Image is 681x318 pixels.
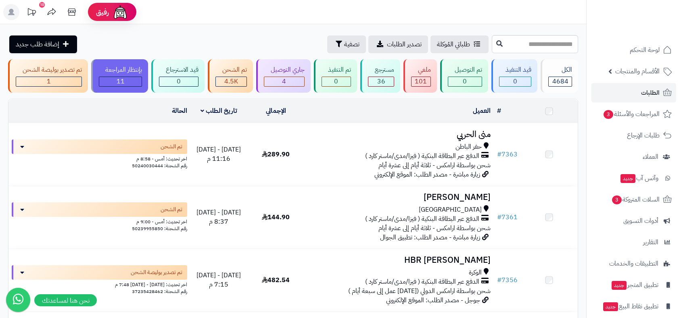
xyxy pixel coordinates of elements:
div: 0 [499,77,531,86]
span: # [497,150,501,159]
a: التطبيقات والخدمات [591,254,676,273]
div: بإنتظار المراجعة [99,65,142,75]
span: المراجعات والأسئلة [603,108,660,120]
div: 0 [448,77,482,86]
span: العملاء [643,151,658,162]
div: قيد التنفيذ [499,65,532,75]
img: logo-2.png [626,6,673,23]
button: تصفية [327,35,366,53]
span: التطبيقات والخدمات [609,258,658,269]
span: طلباتي المُوكلة [437,39,470,49]
a: الطلبات [591,83,676,102]
a: تم الشحن 4.5K [206,59,255,93]
a: تاريخ الطلب [201,106,237,116]
span: [DATE] - [DATE] 11:16 م [196,145,241,164]
span: الدفع عبر البطاقة البنكية ( فيزا/مدى/ماستر كارد ) [365,152,479,161]
div: قيد الاسترجاع [159,65,198,75]
span: طلبات الإرجاع [627,130,660,141]
span: 4.5K [224,77,238,86]
div: ملغي [411,65,431,75]
a: #7361 [497,212,518,222]
div: جاري التوصيل [264,65,305,75]
span: الأقسام والمنتجات [615,66,660,77]
a: #7363 [497,150,518,159]
span: [DATE] - [DATE] 8:37 م [196,208,241,227]
div: الكل [548,65,572,75]
a: أدوات التسويق [591,211,676,231]
div: مسترجع [368,65,394,75]
div: 11 [99,77,142,86]
span: [GEOGRAPHIC_DATA] [419,205,482,214]
div: 36 [368,77,394,86]
div: 4530 [216,77,246,86]
h3: منى الحربي [307,130,491,139]
span: 3 [603,110,614,119]
span: # [497,212,501,222]
span: شحن بواسطة ارامكس الدولي ([DATE] عمل إلى سبعة أيام ) [348,286,491,296]
div: اخر تحديث: أمس - 8:58 م [12,154,187,162]
a: # [497,106,501,116]
span: وآتس آب [620,173,658,184]
span: السلات المتروكة [611,194,660,205]
a: #7356 [497,275,518,285]
a: تحديثات المنصة [21,4,42,22]
span: 0 [513,77,517,86]
span: تصدير الطلبات [387,39,422,49]
span: جديد [620,174,635,183]
a: جاري التوصيل 4 [255,59,312,93]
div: اخر تحديث: أمس - 9:00 م [12,217,187,225]
a: تم التنفيذ 0 [312,59,359,93]
div: 0 [322,77,351,86]
span: تطبيق المتجر [611,279,658,291]
span: زيارة مباشرة - مصدر الطلب: تطبيق الجوال [380,233,480,242]
span: التقارير [643,237,658,248]
a: تصدير الطلبات [368,35,428,53]
span: الدفع عبر البطاقة البنكية ( فيزا/مدى/ماستر كارد ) [365,214,479,224]
h3: HBR [PERSON_NAME] [307,256,491,265]
span: حفر الباطن [455,142,482,152]
span: 36 [377,77,385,86]
div: تم تصدير بوليصة الشحن [16,65,82,75]
span: تم الشحن [161,206,182,214]
a: السلات المتروكة3 [591,190,676,209]
div: 0 [159,77,198,86]
div: 1 [16,77,81,86]
span: زيارة مباشرة - مصدر الطلب: الموقع الإلكتروني [374,170,480,179]
a: العملاء [591,147,676,166]
span: 144.90 [262,212,290,222]
span: شحن بواسطة ارامكس - ثلاثة أيام إلى عشرة أيام [378,160,491,170]
span: 4684 [552,77,568,86]
a: وآتس آبجديد [591,168,676,188]
div: 101 [412,77,430,86]
img: ai-face.png [112,4,128,20]
a: الإجمالي [266,106,286,116]
span: 1 [47,77,51,86]
a: طلباتي المُوكلة [430,35,489,53]
div: تم الشحن [215,65,247,75]
span: أدوات التسويق [623,215,658,227]
span: الطلبات [641,87,660,98]
div: 4 [264,77,304,86]
a: تطبيق المتجرجديد [591,275,676,295]
a: مسترجع 36 [359,59,402,93]
span: رفيق [96,7,109,17]
span: تطبيق نقاط البيع [602,301,658,312]
span: الدفع عبر البطاقة البنكية ( فيزا/مدى/ماستر كارد ) [365,277,479,287]
span: رقم الشحنة: 37235428462 [132,288,187,295]
span: 0 [463,77,467,86]
span: رقم الشحنة: 50239955850 [132,225,187,232]
div: اخر تحديث: [DATE] - [DATE] 7:48 م [12,280,187,288]
span: جوجل - مصدر الطلب: الموقع الإلكتروني [386,295,480,305]
span: تصفية [344,39,359,49]
a: طلبات الإرجاع [591,126,676,145]
a: تطبيق نقاط البيعجديد [591,297,676,316]
a: قيد التنفيذ 0 [490,59,539,93]
a: تم تصدير بوليصة الشحن 1 [6,59,90,93]
span: شحن بواسطة ارامكس - ثلاثة أيام إلى عشرة أيام [378,223,491,233]
span: تم الشحن [161,143,182,151]
span: 11 [117,77,125,86]
a: التقارير [591,233,676,252]
a: المراجعات والأسئلة3 [591,104,676,124]
span: [DATE] - [DATE] 7:15 م [196,270,241,289]
div: تم التنفيذ [322,65,351,75]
